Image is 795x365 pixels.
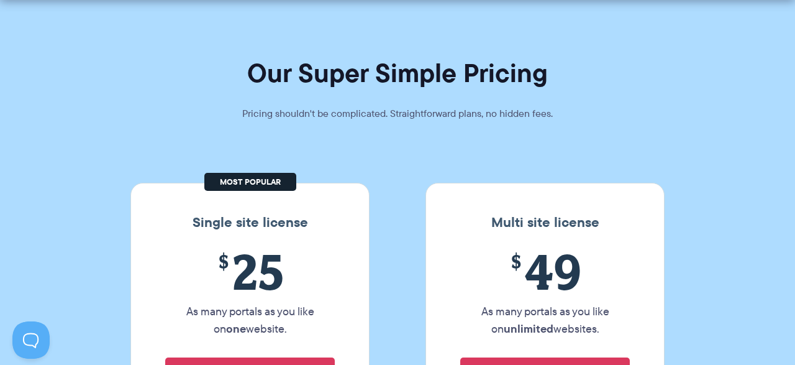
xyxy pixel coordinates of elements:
[504,320,553,337] strong: unlimited
[460,303,630,338] p: As many portals as you like on websites.
[143,215,357,231] h3: Single site license
[165,303,335,338] p: As many portals as you like on website.
[211,105,584,122] p: Pricing shouldn't be complicated. Straightforward plans, no hidden fees.
[438,215,652,231] h3: Multi site license
[226,320,246,337] strong: one
[165,243,335,300] span: 25
[12,321,50,359] iframe: Toggle Customer Support
[460,243,630,300] span: 49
